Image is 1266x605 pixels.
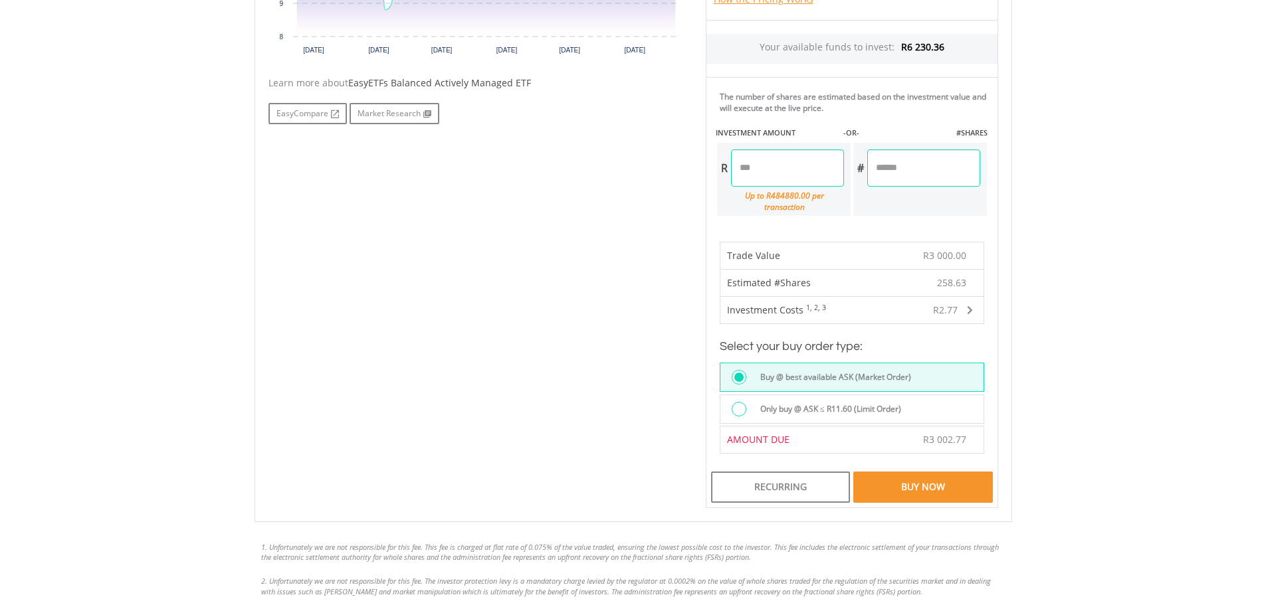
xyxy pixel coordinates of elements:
text: [DATE] [303,46,324,54]
div: Learn more about [268,76,686,90]
div: # [853,149,867,187]
div: R [717,149,731,187]
span: AMOUNT DUE [727,433,790,446]
div: Up to R484880.00 per transaction [717,187,844,216]
text: 8 [279,33,283,41]
span: R3 000.00 [923,249,966,262]
label: #SHARES [956,128,988,138]
h3: Select your buy order type: [720,337,984,356]
text: [DATE] [368,46,389,54]
sup: 1, 2, 3 [806,303,826,312]
text: [DATE] [559,46,580,54]
span: R6 230.36 [901,41,944,53]
label: Only buy @ ASK ≤ R11.60 (Limit Order) [752,402,901,416]
a: EasyCompare [268,103,347,124]
div: Recurring [711,472,850,502]
span: R3 002.77 [923,433,966,446]
a: Market Research [350,103,439,124]
span: 258.63 [937,276,966,290]
span: Estimated #Shares [727,276,811,289]
text: [DATE] [431,46,452,54]
div: The number of shares are estimated based on the investment value and will execute at the live price. [720,91,992,114]
li: 2. Unfortunately we are not responsible for this fee. The investor protection levy is a mandatory... [261,576,1005,596]
text: [DATE] [624,46,645,54]
label: -OR- [843,128,859,138]
span: R2.77 [933,303,958,316]
div: Buy Now [853,472,992,502]
li: 1. Unfortunately we are not responsible for this fee. This fee is charged at flat rate of 0.075% ... [261,542,1005,562]
span: Investment Costs [727,303,803,316]
label: INVESTMENT AMOUNT [716,128,795,138]
span: Trade Value [727,249,780,262]
label: Buy @ best available ASK (Market Order) [752,370,911,385]
span: EasyETFs Balanced Actively Managed ETF [348,76,531,89]
text: [DATE] [496,46,517,54]
div: Your available funds to invest: [706,34,998,64]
